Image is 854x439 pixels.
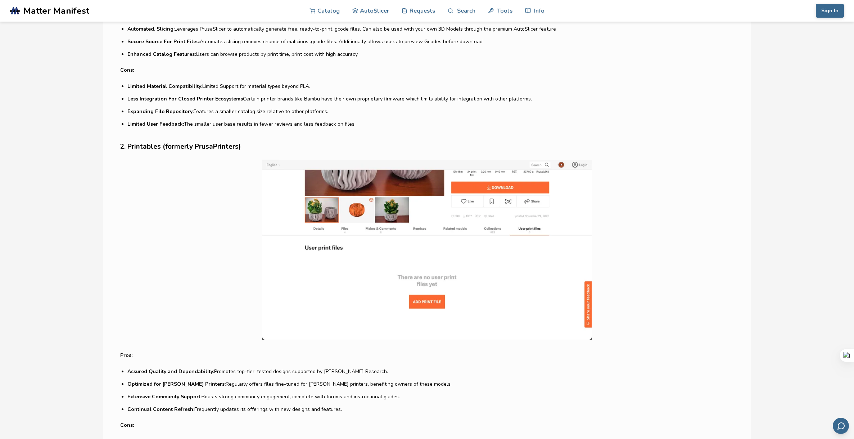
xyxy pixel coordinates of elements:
li: Features a smaller catalog size relative to other platforms. [127,108,734,115]
li: Promotes top-tier, tested designs supported by [PERSON_NAME] Research. [127,368,734,375]
strong: Less Integration For Closed Printer Ecosystems [127,95,243,102]
li: Regularly offers files fine-tuned for [PERSON_NAME] printers, benefiting owners of these models. [127,380,734,388]
strong: Optimized for [PERSON_NAME] Printers: [127,381,226,388]
strong: Assured Quality and Dependability: [127,368,214,375]
h3: 2. Printables (formerly PrusaPrinters) [120,141,734,152]
li: Limited Support for material types beyond PLA. [127,82,734,90]
strong: Continual Content Refresh: [127,406,194,413]
strong: Extensive Community Support: [127,393,202,400]
li: Users can browse products by print time, print cost with high accuracy. [127,50,734,58]
li: Frequently updates its offerings with new designs and features. [127,406,734,413]
button: Send feedback via email [833,418,849,434]
strong: Pros: [120,352,132,359]
strong: Enhanced Catalog Features: [127,51,196,58]
strong: Cons: [120,67,134,73]
strong: Cons: [120,422,134,429]
strong: Automated, Slicing: [127,26,175,32]
li: Boasts strong community engagement, complete with forums and instructional guides. [127,393,734,400]
button: Sign In [816,4,844,18]
strong: Limited Material Compatibility: [127,83,202,90]
li: Automates slicing removes chance of malicious .gcode files. Additionally allows users to preview ... [127,38,734,45]
li: Leverages PrusaSlicer to automatically generate free, ready-to-print .gcode files. Can also be us... [127,25,734,33]
strong: Secure Source For Print Files: [127,38,200,45]
li: The smaller user base results in fewer reviews and less feedback on files. [127,120,734,128]
strong: Expanding File Repository: [127,108,194,115]
span: Matter Manifest [23,6,89,16]
strong: Limited User Feedback: [127,121,184,127]
li: Certain printer brands like Bambu have their own proprietary firmware which limits ability for in... [127,95,734,103]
